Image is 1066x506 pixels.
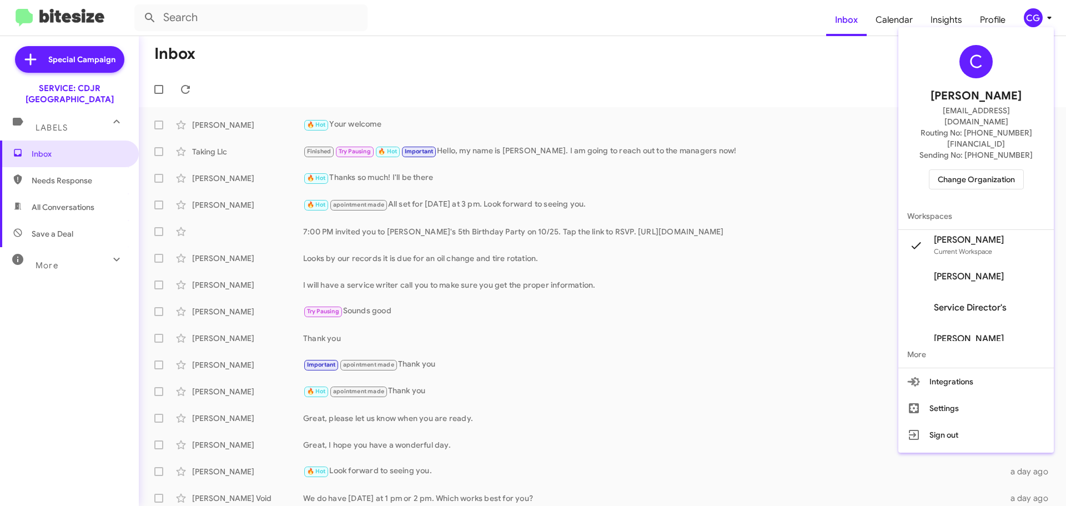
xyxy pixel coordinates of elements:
span: [EMAIL_ADDRESS][DOMAIN_NAME] [912,105,1040,127]
span: Service Director's [934,302,1007,313]
span: [PERSON_NAME] [934,333,1004,344]
span: Workspaces [898,203,1054,229]
span: Current Workspace [934,247,992,255]
span: Routing No: [PHONE_NUMBER][FINANCIAL_ID] [912,127,1040,149]
span: [PERSON_NAME] [934,271,1004,282]
button: Sign out [898,422,1054,448]
button: Settings [898,395,1054,422]
span: Sending No: [PHONE_NUMBER] [919,149,1033,161]
span: [PERSON_NAME] [934,234,1004,246]
span: More [898,341,1054,368]
button: Integrations [898,368,1054,395]
span: Change Organization [938,170,1015,189]
span: [PERSON_NAME] [931,87,1022,105]
button: Change Organization [929,169,1024,189]
div: C [959,45,993,78]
